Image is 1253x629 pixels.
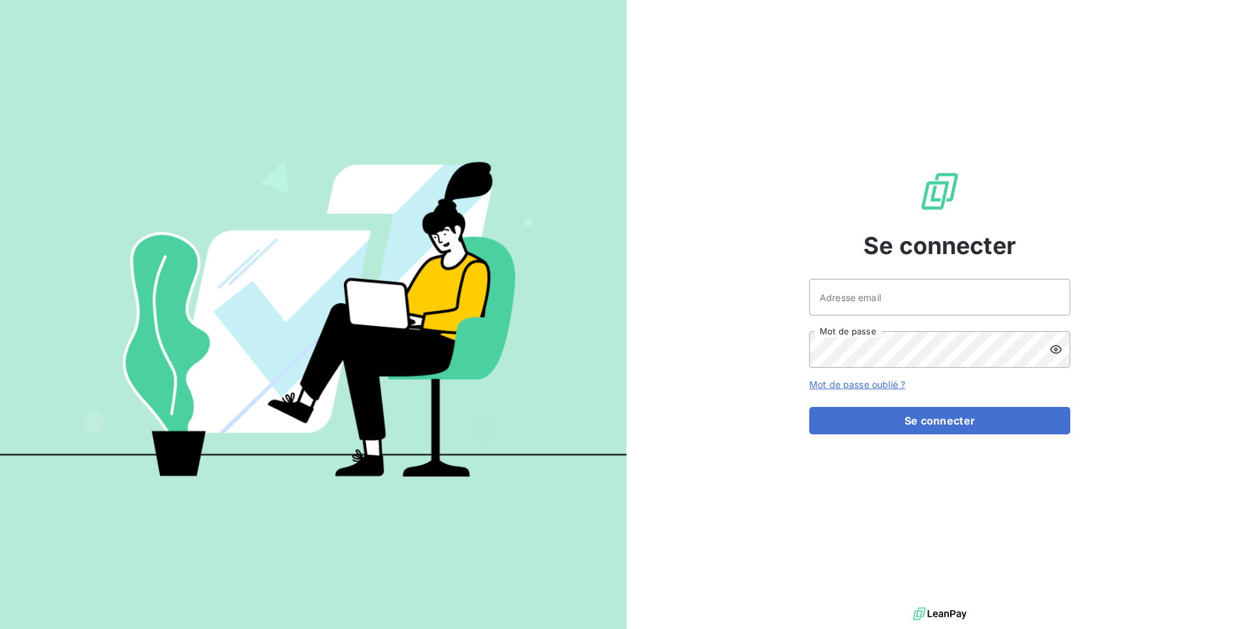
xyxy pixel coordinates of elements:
[863,228,1016,263] span: Se connecter
[809,379,905,390] a: Mot de passe oublié ?
[809,407,1070,434] button: Se connecter
[913,604,967,624] img: logo
[919,170,961,212] img: Logo LeanPay
[809,279,1070,315] input: placeholder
